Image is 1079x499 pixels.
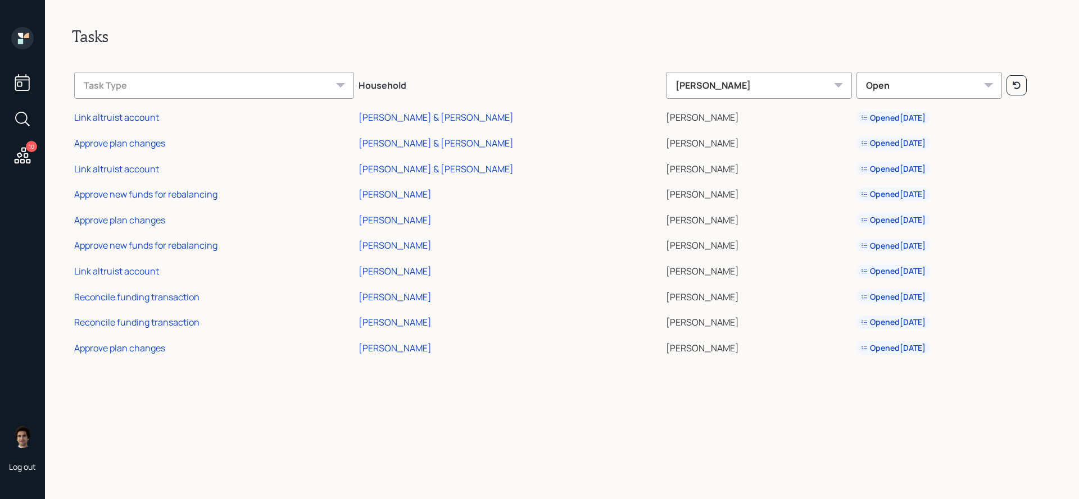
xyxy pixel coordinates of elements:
div: Approve new funds for rebalancing [74,239,217,251]
h2: Tasks [72,27,1052,46]
div: Link altruist account [74,111,159,123]
div: Log out [9,461,36,472]
div: [PERSON_NAME] [666,72,852,99]
img: harrison-schaefer-headshot-2.png [11,425,34,448]
div: [PERSON_NAME] [359,265,432,277]
td: [PERSON_NAME] [664,333,854,359]
td: [PERSON_NAME] [664,257,854,282]
div: [PERSON_NAME] [359,291,432,303]
div: Approve plan changes [74,214,165,226]
div: [PERSON_NAME] [359,188,432,200]
div: Reconcile funding transaction [74,316,200,328]
div: Opened [DATE] [861,240,926,251]
td: [PERSON_NAME] [664,308,854,333]
div: Approve plan changes [74,342,165,354]
div: Opened [DATE] [861,265,926,277]
div: [PERSON_NAME] [359,316,432,328]
th: Household [356,64,664,103]
div: [PERSON_NAME] [359,214,432,226]
div: Approve plan changes [74,137,165,149]
div: Task Type [74,72,354,99]
div: [PERSON_NAME] [359,239,432,251]
div: Link altruist account [74,163,159,175]
td: [PERSON_NAME] [664,282,854,308]
div: 10 [26,141,37,152]
div: Reconcile funding transaction [74,291,200,303]
div: [PERSON_NAME] & [PERSON_NAME] [359,137,514,149]
div: [PERSON_NAME] & [PERSON_NAME] [359,163,514,175]
div: Opened [DATE] [861,342,926,354]
div: [PERSON_NAME] [359,342,432,354]
td: [PERSON_NAME] [664,205,854,231]
td: [PERSON_NAME] [664,103,854,129]
div: [PERSON_NAME] & [PERSON_NAME] [359,111,514,123]
div: Opened [DATE] [861,138,926,149]
div: Opened [DATE] [861,163,926,175]
td: [PERSON_NAME] [664,180,854,205]
div: Link altruist account [74,265,159,277]
div: Opened [DATE] [861,112,926,123]
div: Opened [DATE] [861,189,926,200]
div: Approve new funds for rebalancing [74,188,217,200]
div: Opened [DATE] [861,291,926,303]
div: Opened [DATE] [861,214,926,226]
td: [PERSON_NAME] [664,129,854,154]
div: Opened [DATE] [861,317,926,328]
div: Open [856,72,1003,99]
td: [PERSON_NAME] [664,231,854,257]
td: [PERSON_NAME] [664,154,854,180]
